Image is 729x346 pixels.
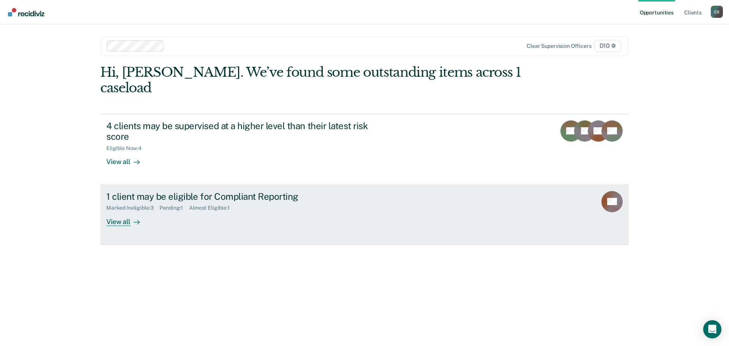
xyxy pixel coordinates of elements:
[100,185,629,245] a: 1 client may be eligible for Compliant ReportingMarked Ineligible:3Pending:1Almost Eligible:1View...
[711,6,723,18] button: Profile dropdown button
[8,8,44,16] img: Recidiviz
[106,211,149,226] div: View all
[159,205,189,211] div: Pending : 1
[106,191,373,202] div: 1 client may be eligible for Compliant Reporting
[703,320,721,338] div: Open Intercom Messenger
[189,205,236,211] div: Almost Eligible : 1
[100,65,523,96] div: Hi, [PERSON_NAME]. We’ve found some outstanding items across 1 caseload
[106,120,373,142] div: 4 clients may be supervised at a higher level than their latest risk score
[106,152,149,166] div: View all
[106,145,148,152] div: Eligible Now : 4
[527,43,591,49] div: Clear supervision officers
[595,40,621,52] span: D10
[106,205,159,211] div: Marked Ineligible : 3
[711,6,723,18] div: C S
[100,114,629,185] a: 4 clients may be supervised at a higher level than their latest risk scoreEligible Now:4View all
